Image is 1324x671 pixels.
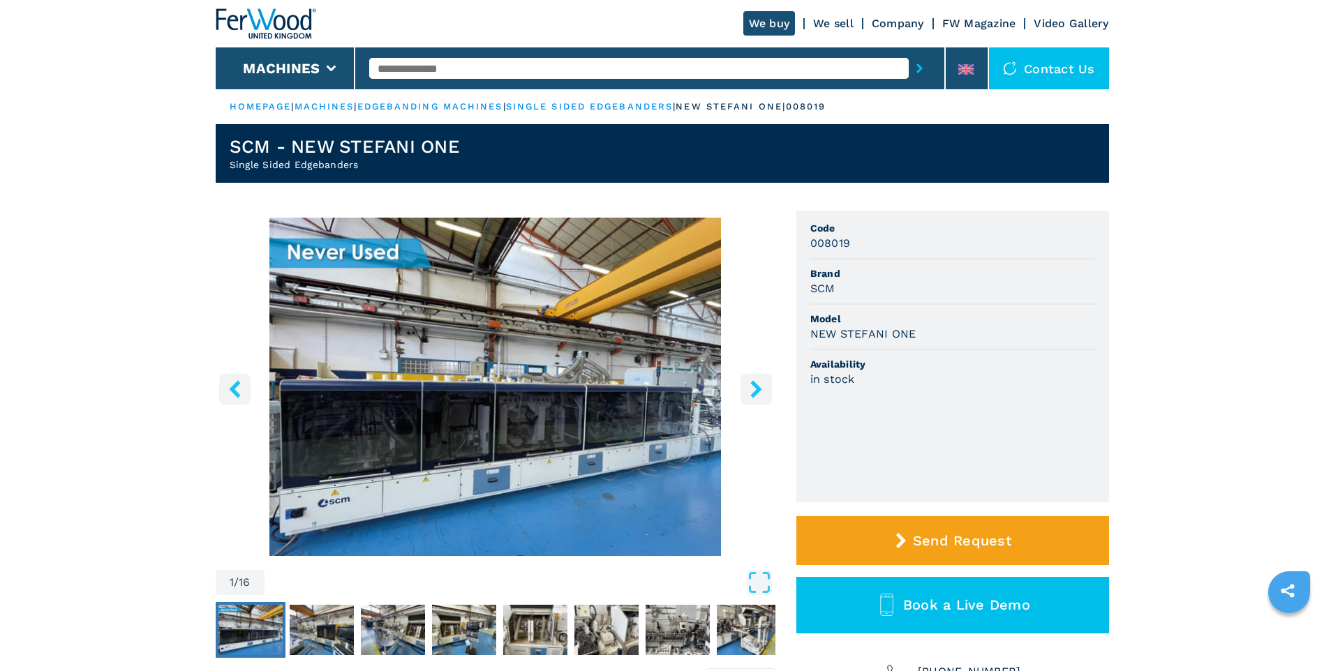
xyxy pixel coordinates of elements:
[230,158,460,172] h2: Single Sided Edgebanders
[1003,61,1017,75] img: Contact us
[810,312,1095,326] span: Model
[506,101,673,112] a: single sided edgebanders
[714,602,784,658] button: Go to Slide 8
[1034,17,1108,30] a: Video Gallery
[1265,608,1314,661] iframe: Chat
[574,605,639,655] img: 756f7bddafe69397f8cf7fa1ceecd91c
[786,100,826,113] p: 008019
[429,602,499,658] button: Go to Slide 4
[810,221,1095,235] span: Code
[295,101,355,112] a: machines
[872,17,924,30] a: Company
[741,373,772,405] button: right-button
[503,101,506,112] span: |
[216,602,285,658] button: Go to Slide 1
[572,602,641,658] button: Go to Slide 6
[216,218,775,556] div: Go to Slide 1
[717,605,781,655] img: f8a941216ec6b03123a9ea1262517f18
[813,17,854,30] a: We sell
[354,101,357,112] span: |
[290,605,354,655] img: 52981fb1ee67daf14a42a0d2783ae416
[230,101,292,112] a: HOMEPAGE
[942,17,1016,30] a: FW Magazine
[287,602,357,658] button: Go to Slide 2
[1270,573,1305,608] a: sharethis
[291,101,294,112] span: |
[230,135,460,158] h1: SCM - NEW STEFANI ONE
[646,605,710,655] img: 28f3ce6e5441830d34bbf492df91dd66
[673,101,676,112] span: |
[810,280,835,296] h3: SCM
[216,602,775,658] nav: Thumbnail Navigation
[358,602,428,658] button: Go to Slide 3
[243,60,320,77] button: Machines
[810,266,1095,280] span: Brand
[810,371,855,387] h3: in stock
[216,218,775,556] img: Single Sided Edgebanders SCM NEW STEFANI ONE
[810,235,851,251] h3: 008019
[216,8,316,39] img: Ferwood
[796,516,1109,565] button: Send Request
[909,52,930,84] button: submit-button
[643,602,713,658] button: Go to Slide 7
[903,596,1030,613] span: Book a Live Demo
[796,577,1109,633] button: Book a Live Demo
[234,577,239,588] span: /
[230,577,234,588] span: 1
[432,605,496,655] img: 3d377829833516d53bc5711926a1e11c
[500,602,570,658] button: Go to Slide 5
[676,100,786,113] p: new stefani one |
[239,577,251,588] span: 16
[218,605,283,655] img: 3cf9faf07b32017add96ab5d67ee8191
[268,570,772,595] button: Open Fullscreen
[810,357,1095,371] span: Availability
[357,101,503,112] a: edgebanding machines
[219,373,251,405] button: left-button
[503,605,567,655] img: bd5f73943ebb36e7728e6139dcf79e83
[361,605,425,655] img: 27940ca1e7cc3ba766a83615fd7b37db
[743,11,796,36] a: We buy
[989,47,1109,89] div: Contact us
[810,326,916,342] h3: NEW STEFANI ONE
[913,532,1011,549] span: Send Request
